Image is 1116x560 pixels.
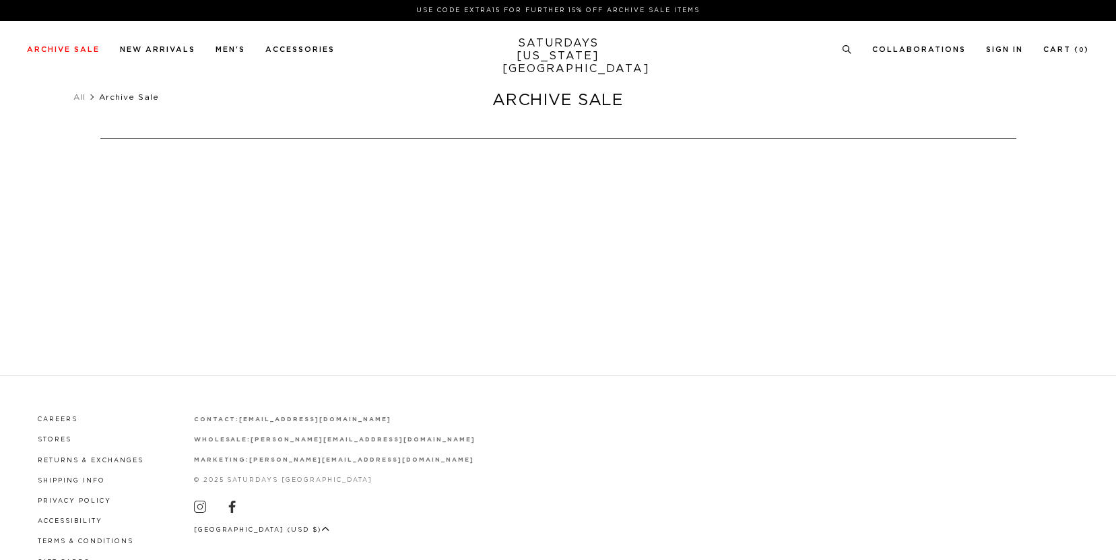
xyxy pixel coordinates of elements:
[986,46,1023,53] a: Sign In
[73,93,86,101] a: All
[32,5,1084,15] p: Use Code EXTRA15 for Further 15% Off Archive Sale Items
[27,46,100,53] a: Archive Sale
[38,518,102,524] a: Accessibility
[194,525,330,535] button: [GEOGRAPHIC_DATA] (USD $)
[38,478,105,484] a: Shipping Info
[38,416,77,423] a: Careers
[1079,47,1084,53] small: 0
[38,437,71,443] a: Stores
[239,416,391,423] a: [EMAIL_ADDRESS][DOMAIN_NAME]
[99,93,159,101] span: Archive Sale
[38,498,111,504] a: Privacy Policy
[194,416,240,423] strong: contact:
[1043,46,1089,53] a: Cart (0)
[502,37,614,75] a: SATURDAYS[US_STATE][GEOGRAPHIC_DATA]
[194,437,251,443] strong: wholesale:
[120,46,195,53] a: New Arrivals
[251,437,475,443] a: [PERSON_NAME][EMAIL_ADDRESS][DOMAIN_NAME]
[38,458,143,464] a: Returns & Exchanges
[249,457,473,463] a: [PERSON_NAME][EMAIL_ADDRESS][DOMAIN_NAME]
[216,46,245,53] a: Men's
[194,475,475,485] p: © 2025 Saturdays [GEOGRAPHIC_DATA]
[194,457,250,463] strong: marketing:
[38,538,133,545] a: Terms & Conditions
[265,46,335,53] a: Accessories
[872,46,966,53] a: Collaborations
